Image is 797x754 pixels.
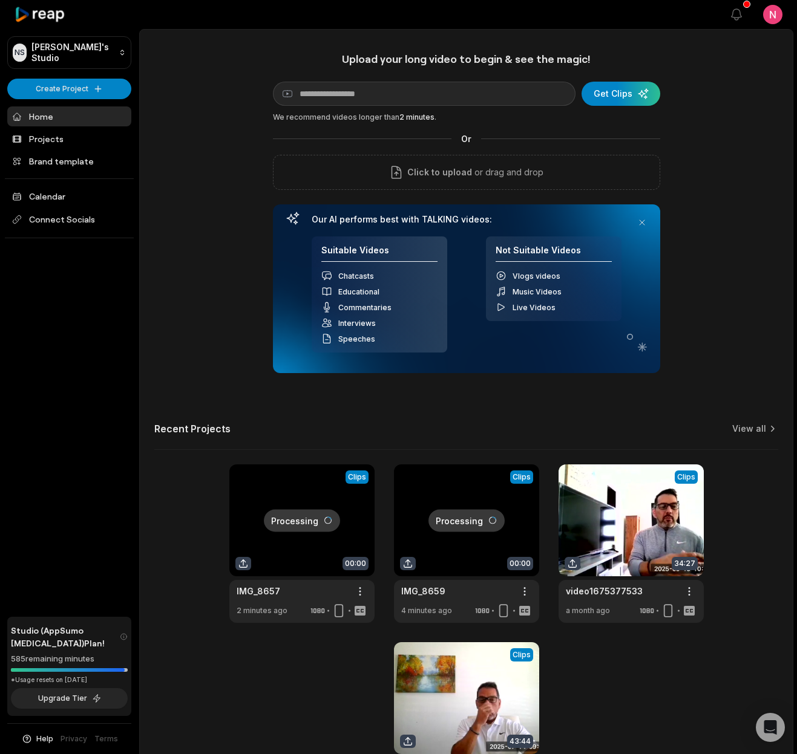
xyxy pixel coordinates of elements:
h2: Recent Projects [154,423,231,435]
a: Home [7,106,131,126]
span: Music Videos [513,287,562,296]
div: 585 remaining minutes [11,653,128,665]
p: [PERSON_NAME]'s Studio [31,42,114,63]
span: Live Videos [513,303,556,312]
button: Create Project [7,79,131,99]
a: IMG_8657 [237,585,280,597]
a: Terms [94,733,118,744]
div: *Usage resets on [DATE] [11,675,128,684]
div: We recommend videos longer than . [273,112,660,123]
div: Open Intercom Messenger [756,713,785,742]
button: Get Clips [582,82,660,106]
h1: Upload your long video to begin & see the magic! [273,52,660,66]
a: video1675377533 [566,585,643,597]
span: Connect Socials [7,209,131,230]
a: IMG_8659 [401,585,445,597]
span: Commentaries [338,303,392,312]
a: View all [732,423,766,435]
span: Interviews [338,319,376,328]
h4: Suitable Videos [321,245,438,262]
span: Help [36,733,53,744]
span: Educational [338,287,379,296]
h4: Not Suitable Videos [496,245,612,262]
p: or drag and drop [472,165,543,180]
span: Click to upload [407,165,472,180]
span: Or [451,132,481,145]
button: Upgrade Tier [11,688,128,709]
span: Studio (AppSumo [MEDICAL_DATA]) Plan! [11,624,120,649]
div: NS [13,44,27,62]
button: Help [21,733,53,744]
a: Privacy [61,733,87,744]
a: Calendar [7,186,131,206]
span: Chatcasts [338,271,374,281]
span: Vlogs videos [513,271,560,281]
span: Speeches [338,334,375,343]
a: Brand template [7,151,131,171]
a: Projects [7,129,131,149]
span: 2 minutes [399,112,435,122]
h3: Our AI performs best with TALKING videos: [312,214,622,225]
